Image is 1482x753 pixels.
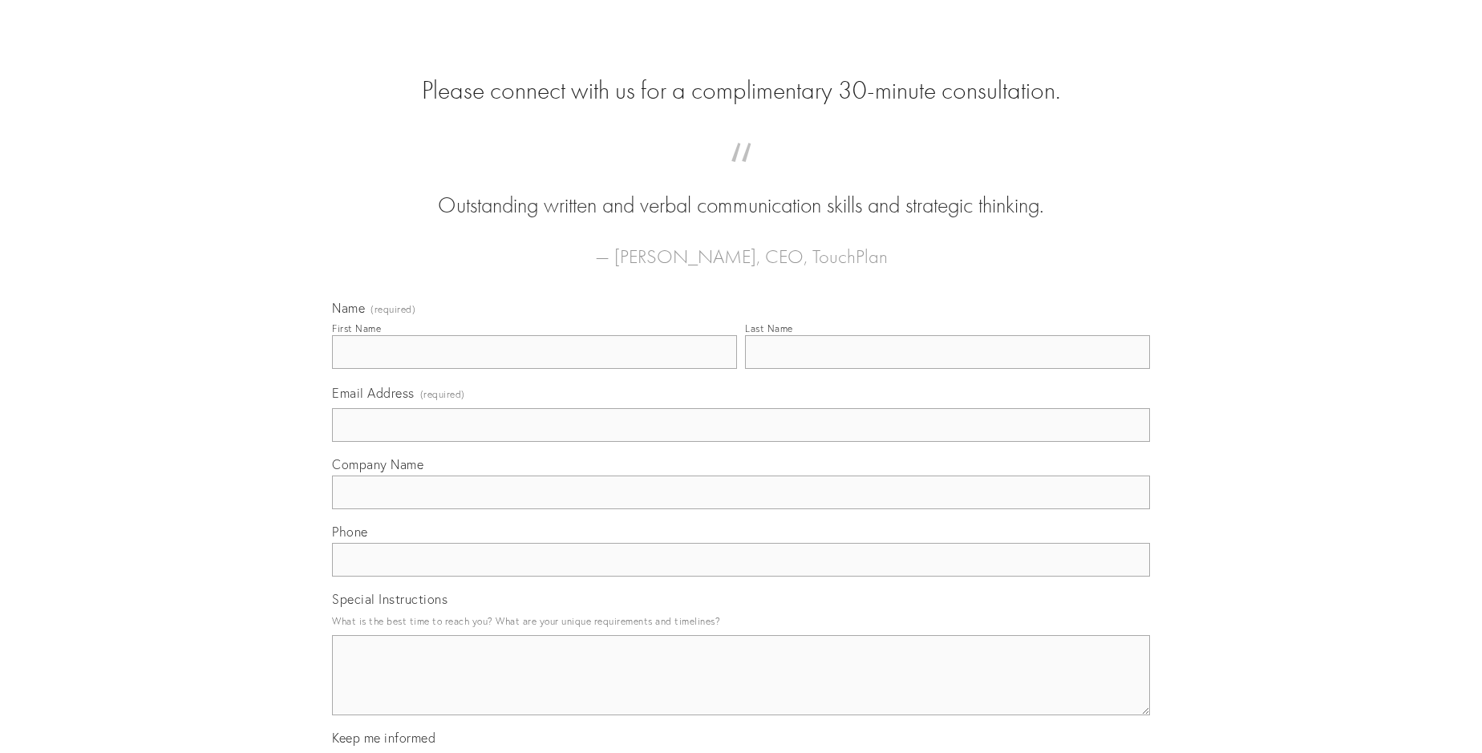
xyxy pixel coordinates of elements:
span: Company Name [332,456,423,472]
div: Last Name [745,322,793,334]
span: Keep me informed [332,730,435,746]
figcaption: — [PERSON_NAME], CEO, TouchPlan [358,221,1124,273]
span: Phone [332,524,368,540]
span: (required) [370,305,415,314]
div: First Name [332,322,381,334]
span: Name [332,300,365,316]
span: “ [358,159,1124,190]
blockquote: Outstanding written and verbal communication skills and strategic thinking. [358,159,1124,221]
h2: Please connect with us for a complimentary 30-minute consultation. [332,75,1150,106]
span: (required) [420,383,465,405]
p: What is the best time to reach you? What are your unique requirements and timelines? [332,610,1150,632]
span: Special Instructions [332,591,447,607]
span: Email Address [332,385,415,401]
